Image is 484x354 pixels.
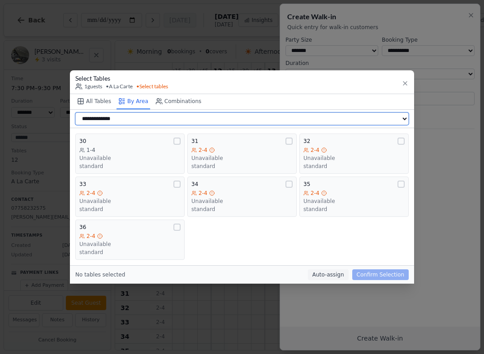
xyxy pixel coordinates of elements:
span: 32 [303,138,310,145]
button: 312-4Unavailablestandard [187,134,297,174]
span: • Select tables [136,83,168,90]
button: 352-4Unavailablestandard [299,177,409,217]
div: standard [79,206,181,213]
span: 33 [79,181,86,188]
button: Confirm Selection [352,269,409,280]
span: 30 [79,138,86,145]
button: By Area [117,94,150,109]
div: standard [191,206,293,213]
span: 2-4 [199,190,207,197]
span: 34 [191,181,198,188]
button: 342-4Unavailablestandard [187,177,297,217]
h3: Select Tables [75,74,168,83]
span: 35 [303,181,310,188]
button: 332-4Unavailablestandard [75,177,185,217]
div: standard [191,163,293,170]
div: Unavailable [79,155,181,162]
div: Unavailable [79,198,181,205]
span: 2-4 [86,233,95,240]
div: Unavailable [303,155,405,162]
button: 362-4Unavailablestandard [75,220,185,260]
span: 36 [79,224,86,231]
span: 2-4 [311,190,320,197]
div: No tables selected [75,271,125,278]
span: 1 guests [75,83,102,90]
div: Unavailable [191,198,293,205]
div: Unavailable [79,241,181,248]
button: 301-4Unavailablestandard [75,134,185,174]
div: standard [79,163,181,170]
button: 322-4Unavailablestandard [299,134,409,174]
span: 31 [191,138,198,145]
span: 2-4 [311,147,320,154]
div: standard [303,206,405,213]
div: standard [303,163,405,170]
button: Combinations [154,94,203,109]
span: 2-4 [86,190,95,197]
span: 1-4 [86,147,95,154]
span: • A La Carte [106,83,133,90]
div: Unavailable [303,198,405,205]
button: All Tables [75,94,113,109]
button: Auto-assign [308,269,349,280]
div: Unavailable [191,155,293,162]
span: 2-4 [199,147,207,154]
div: standard [79,249,181,256]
